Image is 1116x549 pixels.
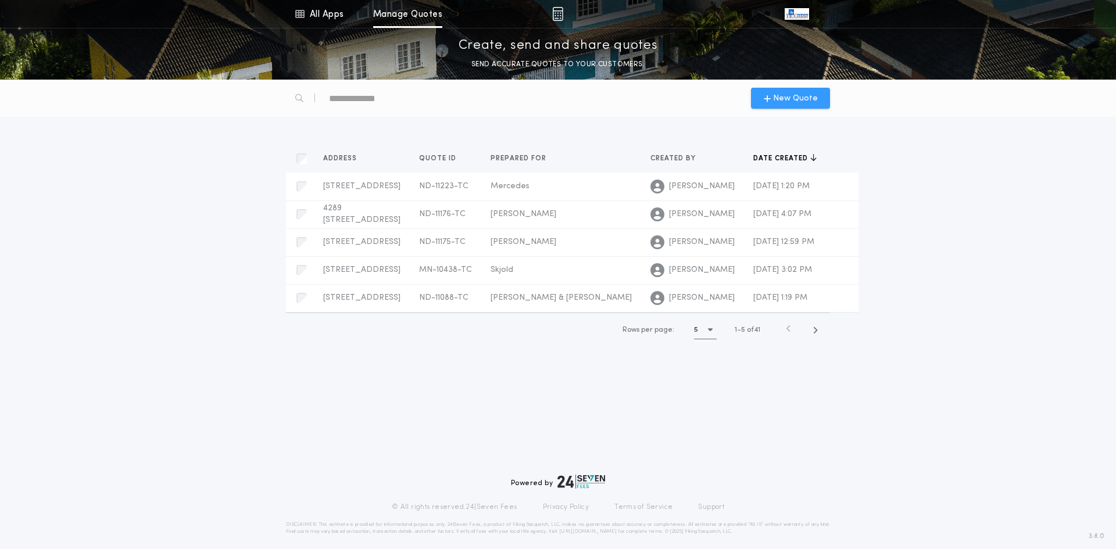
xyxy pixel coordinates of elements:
[650,154,698,163] span: Created by
[753,293,807,302] span: [DATE] 1:19 PM
[491,293,632,302] span: [PERSON_NAME] & [PERSON_NAME]
[735,326,737,333] span: 1
[459,37,658,55] p: Create, send and share quotes
[511,475,605,489] div: Powered by
[753,265,812,274] span: [DATE] 3:02 PM
[773,92,818,105] span: New Quote
[741,326,745,333] span: 5
[785,8,809,20] img: vs-icon
[543,503,589,512] a: Privacy Policy
[669,181,735,192] span: [PERSON_NAME]
[491,265,513,274] span: Skjold
[552,7,563,21] img: img
[323,154,359,163] span: Address
[753,154,810,163] span: Date created
[753,210,811,218] span: [DATE] 4:07 PM
[419,265,472,274] span: MN-10438-TC
[614,503,673,512] a: Terms of Service
[669,264,735,276] span: [PERSON_NAME]
[491,182,530,191] span: Mercedes
[669,236,735,248] span: [PERSON_NAME]
[392,503,517,512] p: © All rights reserved. 24|Seven Fees
[1089,531,1104,541] span: 3.8.0
[557,475,605,489] img: logo
[286,521,830,535] p: DISCLAIMER: This estimate is provided for informational purposes only. 24|Seven Fees, a product o...
[419,210,466,218] span: ND-11176-TC
[491,238,556,246] span: [PERSON_NAME]
[751,88,830,109] button: New Quote
[419,153,465,164] button: Quote ID
[669,292,735,304] span: [PERSON_NAME]
[471,59,645,70] p: SEND ACCURATE QUOTES TO YOUR CUSTOMERS.
[491,154,549,163] span: Prepared for
[747,325,760,335] span: of 41
[323,238,400,246] span: [STREET_ADDRESS]
[559,529,617,534] a: [URL][DOMAIN_NAME]
[753,153,817,164] button: Date created
[623,326,674,333] span: Rows per page:
[698,503,724,512] a: Support
[650,153,704,164] button: Created by
[419,293,468,302] span: ND-11088-TC
[419,154,459,163] span: Quote ID
[753,238,814,246] span: [DATE] 12:59 PM
[323,204,400,224] span: 4289 [STREET_ADDRESS]
[694,324,698,336] h1: 5
[323,182,400,191] span: [STREET_ADDRESS]
[419,182,468,191] span: ND-11223-TC
[694,321,717,339] button: 5
[753,182,810,191] span: [DATE] 1:20 PM
[323,153,366,164] button: Address
[419,238,466,246] span: ND-11175-TC
[491,210,556,218] span: [PERSON_NAME]
[669,209,735,220] span: [PERSON_NAME]
[323,265,400,274] span: [STREET_ADDRESS]
[323,293,400,302] span: [STREET_ADDRESS]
